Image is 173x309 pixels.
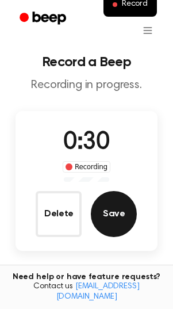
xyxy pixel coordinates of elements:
div: Recording [63,161,110,173]
button: Save Audio Record [91,191,137,237]
a: Beep [11,7,76,30]
h1: Record a Beep [9,55,164,69]
a: [EMAIL_ADDRESS][DOMAIN_NAME] [56,283,140,301]
p: Recording in progress. [9,78,164,93]
button: Delete Audio Record [36,191,82,237]
button: Open menu [134,17,162,44]
span: 0:30 [63,131,109,155]
span: Contact us [7,282,166,302]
